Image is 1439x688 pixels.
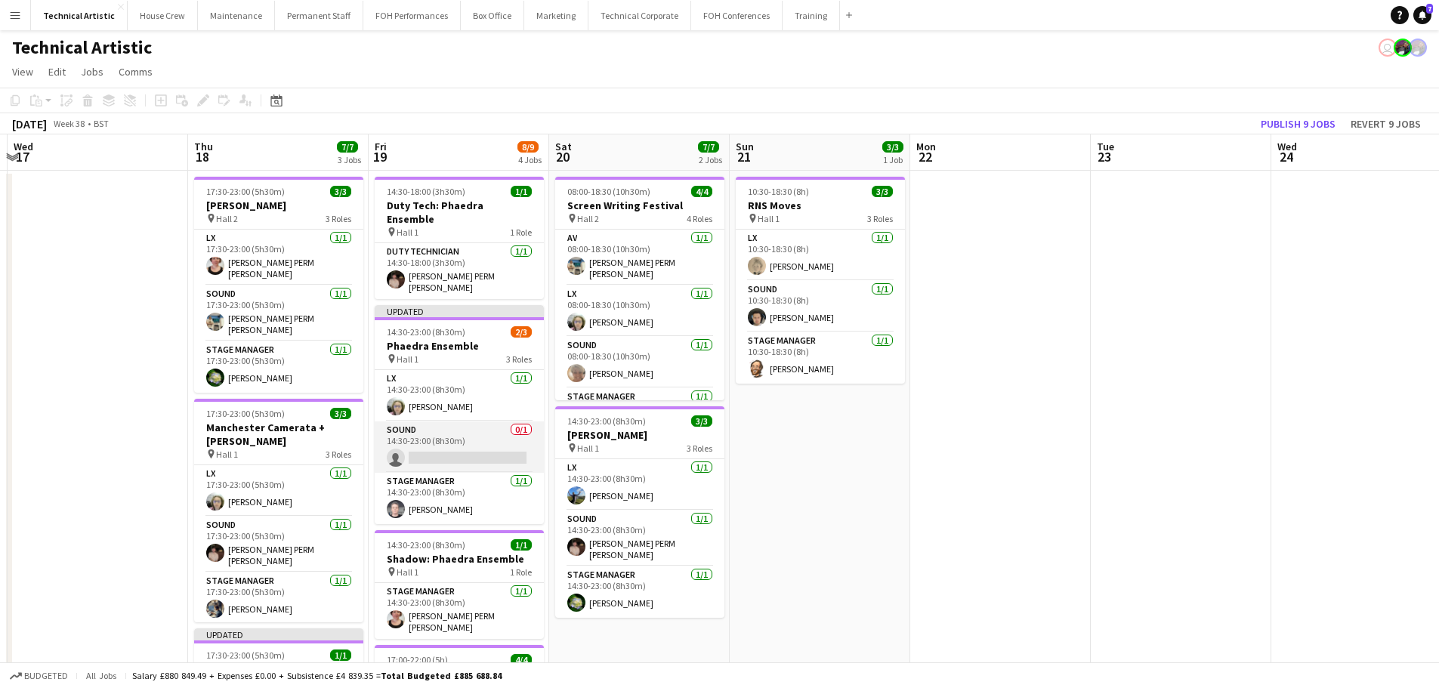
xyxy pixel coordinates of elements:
app-job-card: Updated14:30-23:00 (8h30m)2/3Phaedra Ensemble Hall 13 RolesLX1/114:30-23:00 (8h30m)[PERSON_NAME]S... [375,305,544,524]
span: 1 Role [510,566,532,578]
span: 17:30-23:00 (5h30m) [206,649,285,661]
button: Budgeted [8,668,70,684]
span: 14:30-18:00 (3h30m) [387,186,465,197]
app-card-role: Sound1/114:30-23:00 (8h30m)[PERSON_NAME] PERM [PERSON_NAME] [555,511,724,566]
span: 10:30-18:30 (8h) [748,186,809,197]
span: 3/3 [872,186,893,197]
span: 7/7 [698,141,719,153]
span: 19 [372,148,387,165]
a: Edit [42,62,72,82]
span: 3 Roles [867,213,893,224]
span: 17:30-23:00 (5h30m) [206,408,285,419]
app-card-role: Duty Technician1/114:30-18:00 (3h30m)[PERSON_NAME] PERM [PERSON_NAME] [375,243,544,299]
span: 17 [11,148,33,165]
app-job-card: 10:30-18:30 (8h)3/3RNS Moves Hall 13 RolesLX1/110:30-18:30 (8h)[PERSON_NAME]Sound1/110:30-18:30 (... [736,177,905,384]
button: Technical Corporate [588,1,691,30]
app-user-avatar: Gloria Hamlyn [1379,39,1397,57]
app-card-role: LX1/108:00-18:30 (10h30m)[PERSON_NAME] [555,285,724,337]
app-card-role: Sound1/117:30-23:00 (5h30m)[PERSON_NAME] PERM [PERSON_NAME] [194,517,363,572]
button: Technical Artistic [31,1,128,30]
app-card-role: LX1/117:30-23:00 (5h30m)[PERSON_NAME] PERM [PERSON_NAME] [194,230,363,285]
span: Week 38 [50,118,88,129]
app-job-card: 14:30-23:00 (8h30m)1/1Shadow: Phaedra Ensemble Hall 11 RoleStage Manager1/114:30-23:00 (8h30m)[PE... [375,530,544,639]
span: Hall 1 [577,443,599,454]
button: Publish 9 jobs [1255,114,1342,134]
div: Updated [194,628,363,640]
span: Budgeted [24,671,68,681]
a: View [6,62,39,82]
app-job-card: 17:30-23:00 (5h30m)3/3Manchester Camerata + [PERSON_NAME] Hall 13 RolesLX1/117:30-23:00 (5h30m)[P... [194,399,363,622]
app-job-card: 14:30-18:00 (3h30m)1/1Duty Tech: Phaedra Ensemble Hall 11 RoleDuty Technician1/114:30-18:00 (3h30... [375,177,544,299]
span: Sat [555,140,572,153]
span: 14:30-23:00 (8h30m) [567,415,646,427]
div: BST [94,118,109,129]
app-card-role: AV1/108:00-18:30 (10h30m)[PERSON_NAME] PERM [PERSON_NAME] [555,230,724,285]
a: Jobs [75,62,110,82]
span: 1 Role [510,227,532,238]
span: Fri [375,140,387,153]
h3: [PERSON_NAME] [555,428,724,442]
span: 4/4 [691,186,712,197]
span: Hall 1 [397,227,418,238]
app-job-card: 17:30-23:00 (5h30m)3/3[PERSON_NAME] Hall 23 RolesLX1/117:30-23:00 (5h30m)[PERSON_NAME] PERM [PERS... [194,177,363,393]
div: Updated [375,305,544,317]
span: 18 [192,148,213,165]
span: 17:00-22:00 (5h) [387,654,448,665]
h3: [PERSON_NAME] [194,199,363,212]
span: 3 Roles [687,443,712,454]
span: 3/3 [330,408,351,419]
app-card-role: LX1/117:30-23:00 (5h30m)[PERSON_NAME] [194,465,363,517]
button: Box Office [461,1,524,30]
app-card-role: Stage Manager1/110:30-18:30 (8h)[PERSON_NAME] [736,332,905,384]
div: 4 Jobs [518,154,542,165]
app-user-avatar: Zubair PERM Dhalla [1409,39,1427,57]
div: 2 Jobs [699,154,722,165]
a: Comms [113,62,159,82]
app-card-role: LX1/110:30-18:30 (8h)[PERSON_NAME] [736,230,905,281]
span: Hall 1 [397,566,418,578]
span: Hall 1 [758,213,780,224]
app-card-role: Stage Manager1/114:30-23:00 (8h30m)[PERSON_NAME] PERM [PERSON_NAME] [375,583,544,639]
div: 1 Job [883,154,903,165]
span: Jobs [81,65,103,79]
app-card-role: Stage Manager1/114:30-23:00 (8h30m)[PERSON_NAME] [555,566,724,618]
span: 7/7 [337,141,358,153]
span: 3 Roles [506,353,532,365]
h3: Duty Tech: Phaedra Ensemble [375,199,544,226]
app-job-card: 14:30-23:00 (8h30m)3/3[PERSON_NAME] Hall 13 RolesLX1/114:30-23:00 (8h30m)[PERSON_NAME]Sound1/114:... [555,406,724,618]
a: 7 [1413,6,1431,24]
span: 1/1 [511,186,532,197]
span: 3 Roles [326,449,351,460]
app-job-card: 08:00-18:30 (10h30m)4/4Screen Writing Festival Hall 24 RolesAV1/108:00-18:30 (10h30m)[PERSON_NAME... [555,177,724,400]
span: 4/4 [511,654,532,665]
app-user-avatar: Zubair PERM Dhalla [1394,39,1412,57]
button: House Crew [128,1,198,30]
span: 4 Roles [687,213,712,224]
span: 21 [733,148,754,165]
span: 22 [914,148,936,165]
span: 3/3 [882,141,903,153]
button: Marketing [524,1,588,30]
span: 14:30-23:00 (8h30m) [387,539,465,551]
app-card-role: LX1/114:30-23:00 (8h30m)[PERSON_NAME] [375,370,544,421]
span: 3/3 [691,415,712,427]
span: 8/9 [517,141,539,153]
span: 24 [1275,148,1297,165]
h1: Technical Artistic [12,36,152,59]
app-card-role: Sound1/110:30-18:30 (8h)[PERSON_NAME] [736,281,905,332]
button: Maintenance [198,1,275,30]
span: Total Budgeted £885 688.84 [381,670,502,681]
span: 20 [553,148,572,165]
div: 3 Jobs [338,154,361,165]
app-card-role: Stage Manager1/117:30-23:00 (5h30m)[PERSON_NAME] [194,572,363,624]
span: 1/1 [511,539,532,551]
span: Wed [14,140,33,153]
span: Hall 2 [216,213,238,224]
div: Salary £880 849.49 + Expenses £0.00 + Subsistence £4 839.35 = [132,670,502,681]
